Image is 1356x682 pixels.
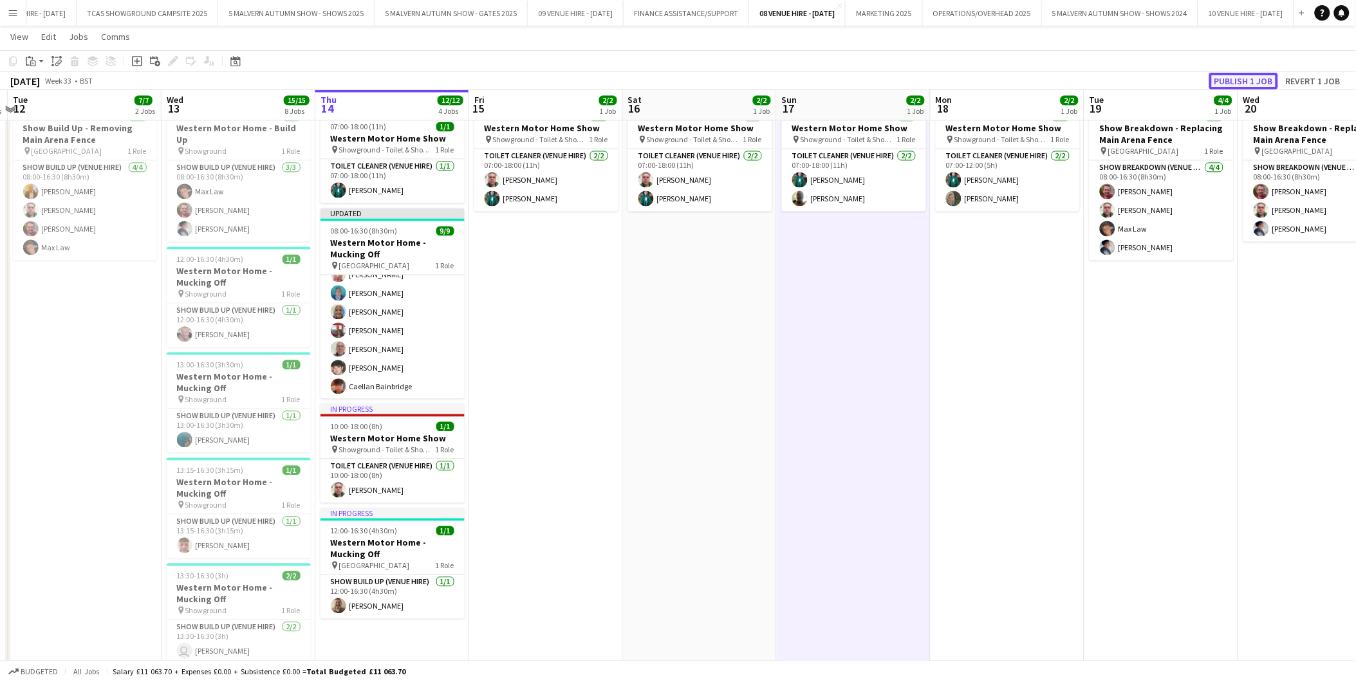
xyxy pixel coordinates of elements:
[167,353,311,453] app-job-card: 13:00-16:30 (3h30m)1/1Western Motor Home - Mucking Off Showground1 RoleShow Build Up (Venue Hire)...
[167,123,311,146] h3: Western Motor Home - Build Up
[436,261,454,271] span: 1 Role
[1061,96,1079,106] span: 2/2
[167,304,311,347] app-card-role: Show Build Up (Venue Hire)1/112:00-16:30 (4h30m)[PERSON_NAME]
[474,104,618,212] div: 07:00-18:00 (11h)2/2Western Motor Home Show Showground - Toilet & Showers1 RoleToilet Cleaner (Ve...
[320,433,465,445] h3: Western Motor Home Show
[782,149,926,212] app-card-role: Toilet Cleaner (Venue Hire)2/207:00-18:00 (11h)[PERSON_NAME][PERSON_NAME]
[936,95,952,106] span: Mon
[754,107,770,116] div: 1 Job
[780,102,797,116] span: 17
[936,104,1080,212] app-job-card: 07:00-12:00 (5h)2/2Western Motor Home Show Showground - Toilet & Showers1 RoleToilet Cleaner (Ven...
[167,477,311,500] h3: Western Motor Home - Mucking Off
[1198,1,1294,26] button: 10 VENUE HIRE - [DATE]
[13,104,157,261] app-job-card: 08:00-16:30 (8h30m)4/4Show Build Up - Removing Main Arena Fence [GEOGRAPHIC_DATA]1 RoleShow Build...
[36,28,61,45] a: Edit
[185,147,227,156] span: Showground
[438,96,463,106] span: 12/12
[69,31,88,42] span: Jobs
[113,667,405,676] div: Salary £11 063.70 + Expenses £0.00 + Subsistence £0.00 =
[71,667,102,676] span: All jobs
[1243,95,1260,106] span: Wed
[167,371,311,394] h3: Western Motor Home - Mucking Off
[339,561,410,571] span: [GEOGRAPHIC_DATA]
[177,466,244,475] span: 13:15-16:30 (3h15m)
[624,1,749,26] button: FINANCE ASSISTANCE/SUPPORT
[1209,73,1278,89] button: Publish 1 job
[331,226,398,236] span: 08:00-16:30 (8h30m)
[320,508,465,519] div: In progress
[96,28,135,45] a: Comms
[167,458,311,558] app-job-card: 13:15-16:30 (3h15m)1/1Western Motor Home - Mucking Off Showground1 RoleShow Build Up (Venue Hire)...
[167,247,311,347] app-job-card: 12:00-16:30 (4h30m)1/1Western Motor Home - Mucking Off Showground1 RoleShow Build Up (Venue Hire)...
[936,123,1080,134] h3: Western Motor Home Show
[320,508,465,619] div: In progress12:00-16:30 (4h30m)1/1Western Motor Home - Mucking Off [GEOGRAPHIC_DATA]1 RoleShow Bui...
[284,96,310,106] span: 15/15
[934,102,952,116] span: 18
[782,123,926,134] h3: Western Motor Home Show
[1108,147,1179,156] span: [GEOGRAPHIC_DATA]
[167,161,311,242] app-card-role: Show Build Up (Venue Hire)3/308:00-16:30 (8h30m)Max Law[PERSON_NAME][PERSON_NAME]
[320,537,465,560] h3: Western Motor Home - Mucking Off
[320,208,465,399] div: Updated08:00-16:30 (8h30m)9/9Western Motor Home - Mucking Off [GEOGRAPHIC_DATA]1 RoleShow Build U...
[185,606,227,616] span: Showground
[1051,135,1070,145] span: 1 Role
[375,1,528,26] button: 5 MALVERN AUTUMN SHOW - GATES 2025
[339,145,436,155] span: Showground - Toilet & Showers
[320,160,465,203] app-card-role: Toilet Cleaner (Venue Hire)1/107:00-18:00 (11h)[PERSON_NAME]
[493,135,590,145] span: Showground - Toilet & Showers
[64,28,93,45] a: Jobs
[185,290,227,299] span: Showground
[1241,102,1260,116] span: 20
[167,515,311,558] app-card-role: Show Build Up (Venue Hire)1/113:15-16:30 (3h15m)[PERSON_NAME]
[177,571,229,581] span: 13:30-16:30 (3h)
[907,96,925,106] span: 2/2
[1090,161,1234,261] app-card-role: Show Breakdown (Venue Hire)4/408:00-16:30 (8h30m)[PERSON_NAME][PERSON_NAME]Max Law[PERSON_NAME]
[320,104,465,203] div: In progress07:00-18:00 (11h)1/1Western Motor Home Show Showground - Toilet & Showers1 RoleToilet ...
[1061,107,1078,116] div: 1 Job
[1042,1,1198,26] button: 5 MALVERN AUTUMN SHOW - SHOWS 2024
[283,466,301,475] span: 1/1
[320,404,465,503] div: In progress10:00-18:00 (8h)1/1Western Motor Home Show Showground - Toilet & Showers1 RoleToilet C...
[436,226,454,236] span: 9/9
[628,149,772,212] app-card-role: Toilet Cleaner (Venue Hire)2/207:00-18:00 (11h)[PERSON_NAME][PERSON_NAME]
[743,135,762,145] span: 1 Role
[1090,104,1234,261] app-job-card: 08:00-16:30 (8h30m)4/4Show Breakdown - Replacing Main Arena Fence [GEOGRAPHIC_DATA]1 RoleShow Bre...
[282,147,301,156] span: 1 Role
[339,445,436,455] span: Showground - Toilet & Showers
[11,102,28,116] span: 12
[782,104,926,212] app-job-card: 07:00-18:00 (11h)2/2Western Motor Home Show Showground - Toilet & Showers1 RoleToilet Cleaner (Ve...
[13,161,157,261] app-card-role: Show Build Up (Venue Hire)4/408:00-16:30 (8h30m)[PERSON_NAME][PERSON_NAME][PERSON_NAME]Max Law
[436,561,454,571] span: 1 Role
[1214,96,1232,106] span: 4/4
[185,501,227,510] span: Showground
[283,255,301,264] span: 1/1
[474,123,618,134] h3: Western Motor Home Show
[135,107,155,116] div: 2 Jobs
[436,526,454,536] span: 1/1
[628,95,642,106] span: Sat
[185,395,227,405] span: Showground
[306,667,405,676] span: Total Budgeted £11 063.70
[599,96,617,106] span: 2/2
[177,255,244,264] span: 12:00-16:30 (4h30m)
[436,122,454,132] span: 1/1
[320,95,337,106] span: Thu
[936,149,1080,212] app-card-role: Toilet Cleaner (Venue Hire)2/207:00-12:00 (5h)[PERSON_NAME][PERSON_NAME]
[1088,102,1104,116] span: 19
[749,1,846,26] button: 08 VENUE HIRE - [DATE]
[320,237,465,261] h3: Western Motor Home - Mucking Off
[282,501,301,510] span: 1 Role
[436,422,454,432] span: 1/1
[41,31,56,42] span: Edit
[13,95,28,106] span: Tue
[282,606,301,616] span: 1 Role
[282,395,301,405] span: 1 Role
[320,404,465,414] div: In progress
[472,102,485,116] span: 15
[846,1,923,26] button: MARKETING 2025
